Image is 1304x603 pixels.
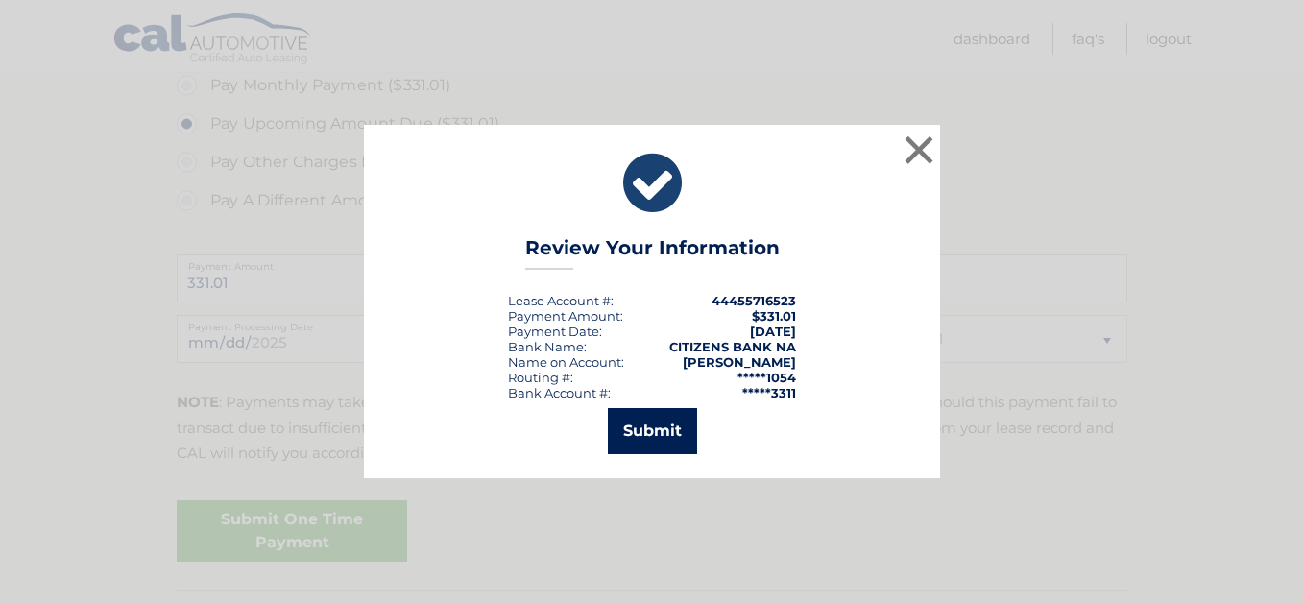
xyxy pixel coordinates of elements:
[508,324,602,339] div: :
[508,354,624,370] div: Name on Account:
[508,308,623,324] div: Payment Amount:
[750,324,796,339] span: [DATE]
[712,293,796,308] strong: 44455716523
[669,339,796,354] strong: CITIZENS BANK NA
[683,354,796,370] strong: [PERSON_NAME]
[508,324,599,339] span: Payment Date
[525,236,780,270] h3: Review Your Information
[508,339,587,354] div: Bank Name:
[508,370,573,385] div: Routing #:
[752,308,796,324] span: $331.01
[508,293,614,308] div: Lease Account #:
[508,385,611,400] div: Bank Account #:
[900,131,938,169] button: ×
[608,408,697,454] button: Submit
